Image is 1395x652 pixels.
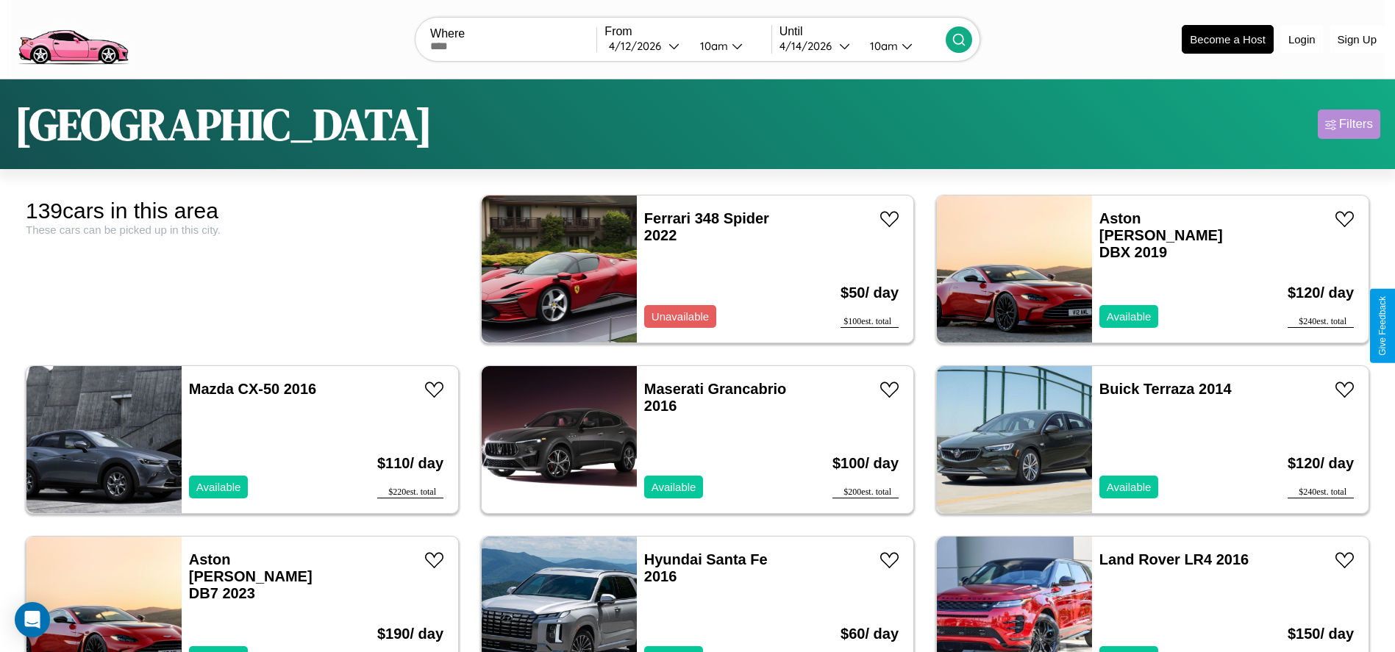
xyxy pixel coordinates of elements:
[196,477,241,497] p: Available
[11,7,135,68] img: logo
[1318,110,1380,139] button: Filters
[430,27,596,40] label: Where
[377,440,443,487] h3: $ 110 / day
[604,25,771,38] label: From
[1107,307,1152,326] p: Available
[779,39,839,53] div: 4 / 14 / 2026
[26,198,459,223] div: 139 cars in this area
[1099,551,1249,567] a: Land Rover LR4 2016
[644,381,786,414] a: Maserati Grancabrio 2016
[688,38,771,54] button: 10am
[189,551,313,601] a: Aston [PERSON_NAME] DB7 2023
[841,270,899,316] h3: $ 50 / day
[644,210,769,243] a: Ferrari 348 Spider 2022
[15,94,432,154] h1: [GEOGRAPHIC_DATA]
[693,39,732,53] div: 10am
[644,551,768,584] a: Hyundai Santa Fe 2016
[652,307,709,326] p: Unavailable
[1288,487,1354,498] div: $ 240 est. total
[841,316,899,328] div: $ 100 est. total
[1288,316,1354,328] div: $ 240 est. total
[832,440,899,487] h3: $ 100 / day
[1330,26,1384,53] button: Sign Up
[858,38,946,54] button: 10am
[832,487,899,498] div: $ 200 est. total
[1339,117,1373,132] div: Filters
[1107,477,1152,497] p: Available
[189,381,316,397] a: Mazda CX-50 2016
[1288,270,1354,316] h3: $ 120 / day
[15,602,50,637] div: Open Intercom Messenger
[1099,381,1232,397] a: Buick Terraza 2014
[1099,210,1223,260] a: Aston [PERSON_NAME] DBX 2019
[1182,25,1274,54] button: Become a Host
[26,223,459,236] div: These cars can be picked up in this city.
[377,487,443,498] div: $ 220 est. total
[609,39,668,53] div: 4 / 12 / 2026
[1281,26,1323,53] button: Login
[652,477,696,497] p: Available
[604,38,688,54] button: 4/12/2026
[1377,296,1388,356] div: Give Feedback
[779,25,946,38] label: Until
[863,39,902,53] div: 10am
[1288,440,1354,487] h3: $ 120 / day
